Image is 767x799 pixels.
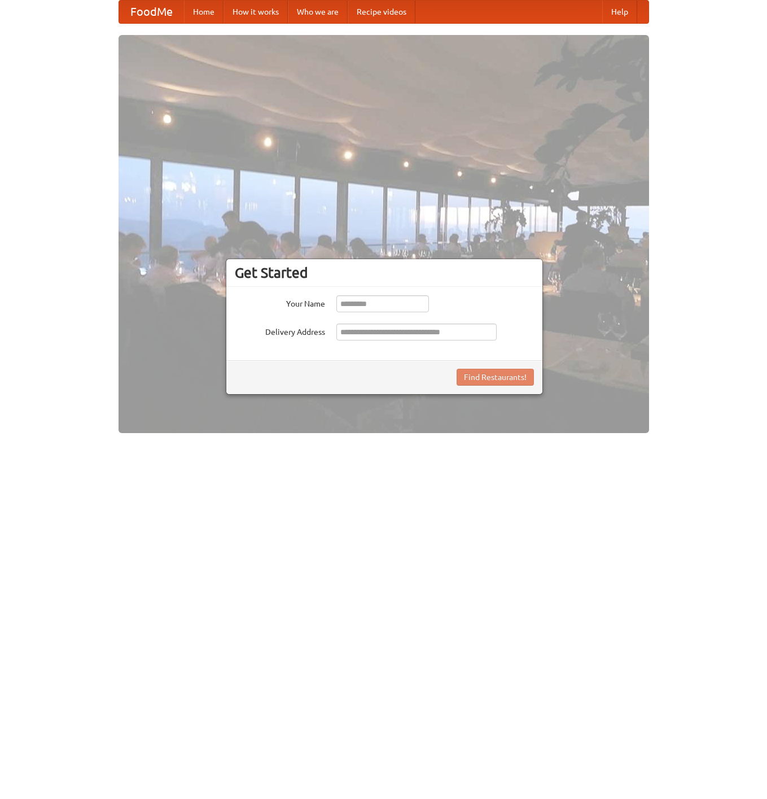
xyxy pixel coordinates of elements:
[235,324,325,338] label: Delivery Address
[602,1,637,23] a: Help
[119,1,184,23] a: FoodMe
[235,295,325,309] label: Your Name
[348,1,415,23] a: Recipe videos
[235,264,534,281] h3: Get Started
[288,1,348,23] a: Who we are
[223,1,288,23] a: How it works
[457,369,534,386] button: Find Restaurants!
[184,1,223,23] a: Home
